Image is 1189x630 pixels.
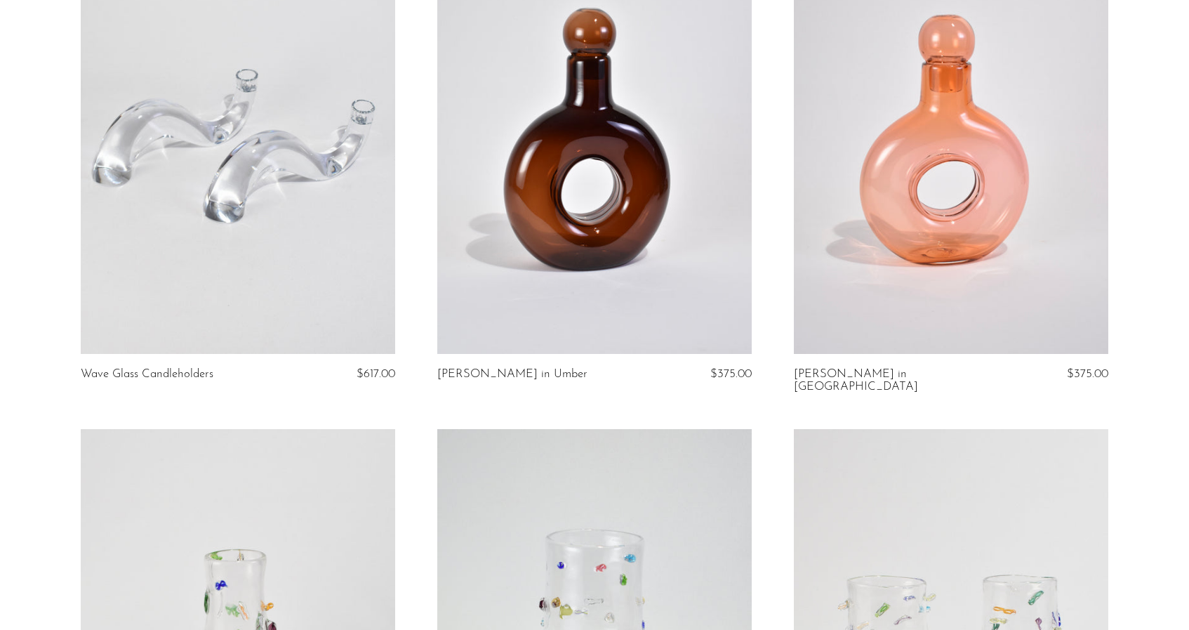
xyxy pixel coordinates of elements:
span: $375.00 [710,368,752,380]
span: $617.00 [357,368,395,380]
a: [PERSON_NAME] in [GEOGRAPHIC_DATA] [794,368,1006,394]
a: [PERSON_NAME] in Umber [437,368,587,381]
span: $375.00 [1067,368,1108,380]
a: Wave Glass Candleholders [81,368,213,381]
